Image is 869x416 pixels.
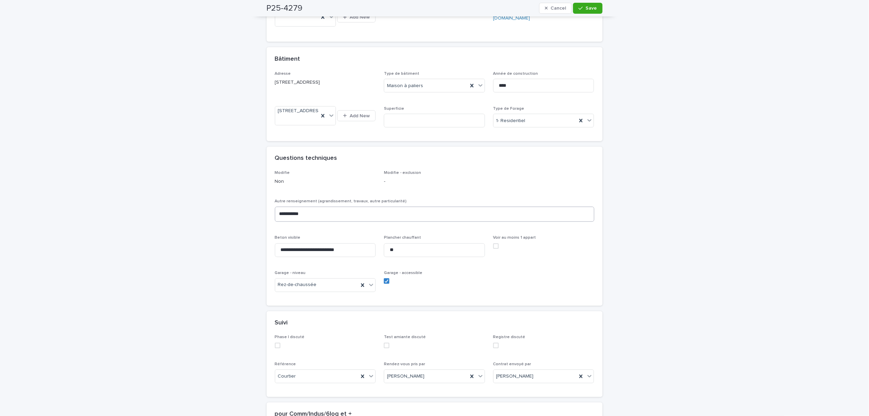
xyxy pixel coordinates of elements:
[387,373,424,380] span: [PERSON_NAME]
[267,3,303,13] h2: P25-4279
[275,171,290,175] span: Modifie
[275,178,376,186] p: Non
[275,200,407,204] span: Autre renseignement (agrandissement, travaux, autre particularité)
[275,56,300,63] h2: Bâtiment
[384,335,426,340] span: Test amiante discuté
[496,117,526,124] span: 1- Residentiel
[384,271,422,275] span: Garage - accessible
[275,320,288,327] h2: Suivi
[275,335,305,340] span: Phase I discuté
[387,82,423,90] span: Maison à paliers
[275,362,296,367] span: Référence
[384,362,425,367] span: Rendez-vous pris par
[275,72,291,76] span: Adresse
[384,72,419,76] span: Type de bâtiment
[278,107,323,115] span: [STREET_ADDRESS]
[337,12,376,23] button: Add New
[337,110,376,121] button: Add New
[278,282,317,289] span: Rez-de-chaussée
[586,6,597,11] span: Save
[275,79,376,86] p: [STREET_ADDRESS]
[496,373,534,380] span: [PERSON_NAME]
[275,155,337,163] h2: Questions techniques
[493,107,524,111] span: Type de Forage
[539,3,572,14] button: Cancel
[384,236,421,240] span: Plancher chauffant
[551,6,566,11] span: Cancel
[350,114,370,118] span: Add New
[350,15,370,20] span: Add New
[573,3,602,14] button: Save
[278,373,296,380] span: Courtier
[384,178,485,186] p: -
[384,107,404,111] span: Superficie
[493,72,538,76] span: Année de construction
[493,335,526,340] span: Registre discuté
[275,236,301,240] span: Beton visible
[493,236,536,240] span: Voir au moins 1 appart
[493,362,531,367] span: Contrat envoyé par
[275,271,306,275] span: Garage - niveau
[384,171,421,175] span: Modifie - exclusion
